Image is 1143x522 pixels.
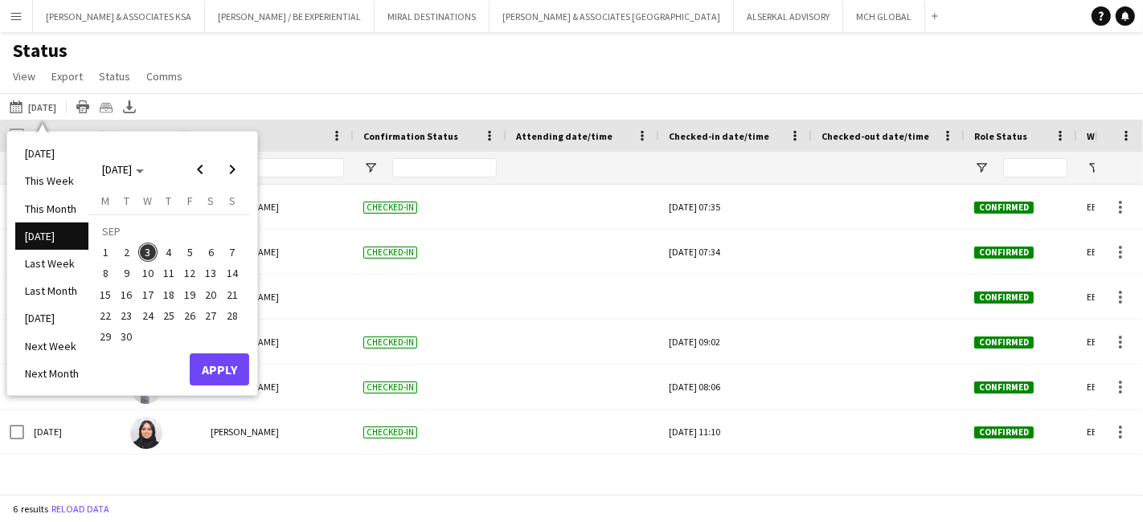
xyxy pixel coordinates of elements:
[363,381,417,394] span: Checked-in
[669,130,769,142] span: Checked-in date/time
[1087,161,1101,175] button: Open Filter Menu
[116,326,137,347] button: 30-09-2025
[974,336,1034,349] span: Confirmed
[216,153,248,186] button: Next month
[117,264,137,283] span: 9
[223,264,242,283] span: 14
[138,285,158,304] span: 17
[229,194,236,208] span: S
[48,500,113,518] button: Reload data
[363,426,417,438] span: Checked-in
[179,242,200,263] button: 05-09-2025
[392,158,497,177] input: Confirmation Status Filter Input
[375,1,490,32] button: MIRAL DESTINATIONS
[222,305,243,326] button: 28-09-2025
[363,247,417,259] span: Checked-in
[138,243,158,262] span: 3
[95,326,116,347] button: 29-09-2025
[166,194,171,208] span: T
[6,66,42,87] a: View
[200,283,221,304] button: 20-09-2025
[974,247,1034,259] span: Confirmed
[180,264,199,283] span: 12
[974,161,989,175] button: Open Filter Menu
[96,243,115,262] span: 1
[363,130,458,142] span: Confirmation Status
[124,194,129,208] span: T
[669,365,802,409] div: [DATE] 08:06
[15,332,88,360] li: Next Week
[45,66,89,87] a: Export
[51,69,83,84] span: Export
[179,283,200,304] button: 19-09-2025
[138,264,158,283] span: 10
[843,1,925,32] button: MCH GLOBAL
[15,304,88,332] li: [DATE]
[669,410,802,454] div: [DATE] 11:10
[734,1,843,32] button: ALSERKAL ADVISORY
[102,162,132,177] span: [DATE]
[202,264,221,283] span: 13
[95,221,243,242] td: SEP
[137,305,158,326] button: 24-09-2025
[202,243,221,262] span: 6
[99,69,130,84] span: Status
[222,242,243,263] button: 07-09-2025
[158,305,179,326] button: 25-09-2025
[13,69,35,84] span: View
[202,306,221,325] span: 27
[179,305,200,326] button: 26-09-2025
[669,230,802,274] div: [DATE] 07:34
[200,242,221,263] button: 06-09-2025
[490,1,734,32] button: [PERSON_NAME] & ASSOCIATES [GEOGRAPHIC_DATA]
[101,194,109,208] span: M
[974,381,1034,394] span: Confirmed
[24,410,121,454] div: [DATE]
[96,306,115,325] span: 22
[180,306,199,325] span: 26
[73,97,92,116] app-action-btn: Print
[363,161,378,175] button: Open Filter Menu
[159,264,178,283] span: 11
[223,243,242,262] span: 7
[974,292,1034,304] span: Confirmed
[117,285,137,304] span: 16
[158,242,179,263] button: 04-09-2025
[974,130,1027,142] span: Role Status
[116,283,137,304] button: 16-09-2025
[15,195,88,222] li: This Month
[95,283,116,304] button: 15-09-2025
[669,320,802,364] div: [DATE] 09:02
[116,242,137,263] button: 02-09-2025
[140,66,189,87] a: Comms
[974,426,1034,438] span: Confirmed
[92,66,137,87] a: Status
[137,283,158,304] button: 17-09-2025
[117,327,137,346] span: 30
[15,360,88,387] li: Next Month
[516,130,612,142] span: Attending date/time
[159,285,178,304] span: 18
[187,194,193,208] span: F
[15,250,88,277] li: Last Week
[223,306,242,325] span: 28
[205,1,375,32] button: [PERSON_NAME] / BE EXPERIENTIAL
[6,97,59,116] button: [DATE]
[974,202,1034,214] span: Confirmed
[15,167,88,194] li: This Week
[130,417,162,449] img: Ekram Balgosoon
[95,263,116,283] button: 08-09-2025
[96,285,115,304] span: 15
[15,140,88,167] li: [DATE]
[363,336,417,349] span: Checked-in
[138,306,158,325] span: 24
[240,158,344,177] input: Name Filter Input
[211,426,279,438] span: [PERSON_NAME]
[33,1,205,32] button: [PERSON_NAME] & ASSOCIATES KSA
[184,153,216,186] button: Previous month
[117,243,137,262] span: 2
[96,97,116,116] app-action-btn: Crew files as ZIP
[180,243,199,262] span: 5
[120,97,139,116] app-action-btn: Export XLSX
[95,242,116,263] button: 01-09-2025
